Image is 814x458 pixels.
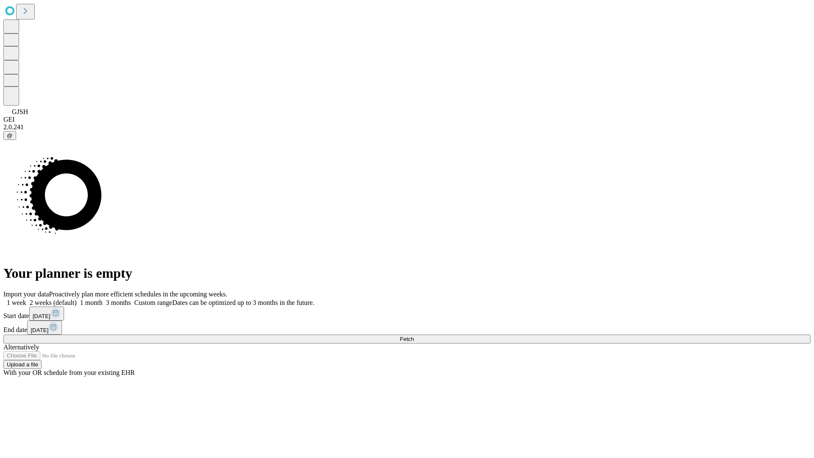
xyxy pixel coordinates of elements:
div: GEI [3,116,811,123]
span: 1 week [7,299,26,306]
div: 2.0.241 [3,123,811,131]
span: Fetch [400,336,414,342]
button: [DATE] [29,307,64,321]
span: With your OR schedule from your existing EHR [3,369,135,376]
span: 2 weeks (default) [30,299,77,306]
span: [DATE] [31,327,48,333]
span: Import your data [3,290,49,298]
span: 1 month [80,299,103,306]
span: 3 months [106,299,131,306]
span: Proactively plan more efficient schedules in the upcoming weeks. [49,290,227,298]
h1: Your planner is empty [3,265,811,281]
span: GJSH [12,108,28,115]
button: @ [3,131,16,140]
span: Custom range [134,299,172,306]
div: End date [3,321,811,335]
span: [DATE] [33,313,50,319]
span: Alternatively [3,343,39,351]
span: @ [7,132,13,139]
button: Fetch [3,335,811,343]
div: Start date [3,307,811,321]
span: Dates can be optimized up to 3 months in the future. [172,299,314,306]
button: [DATE] [27,321,62,335]
button: Upload a file [3,360,42,369]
